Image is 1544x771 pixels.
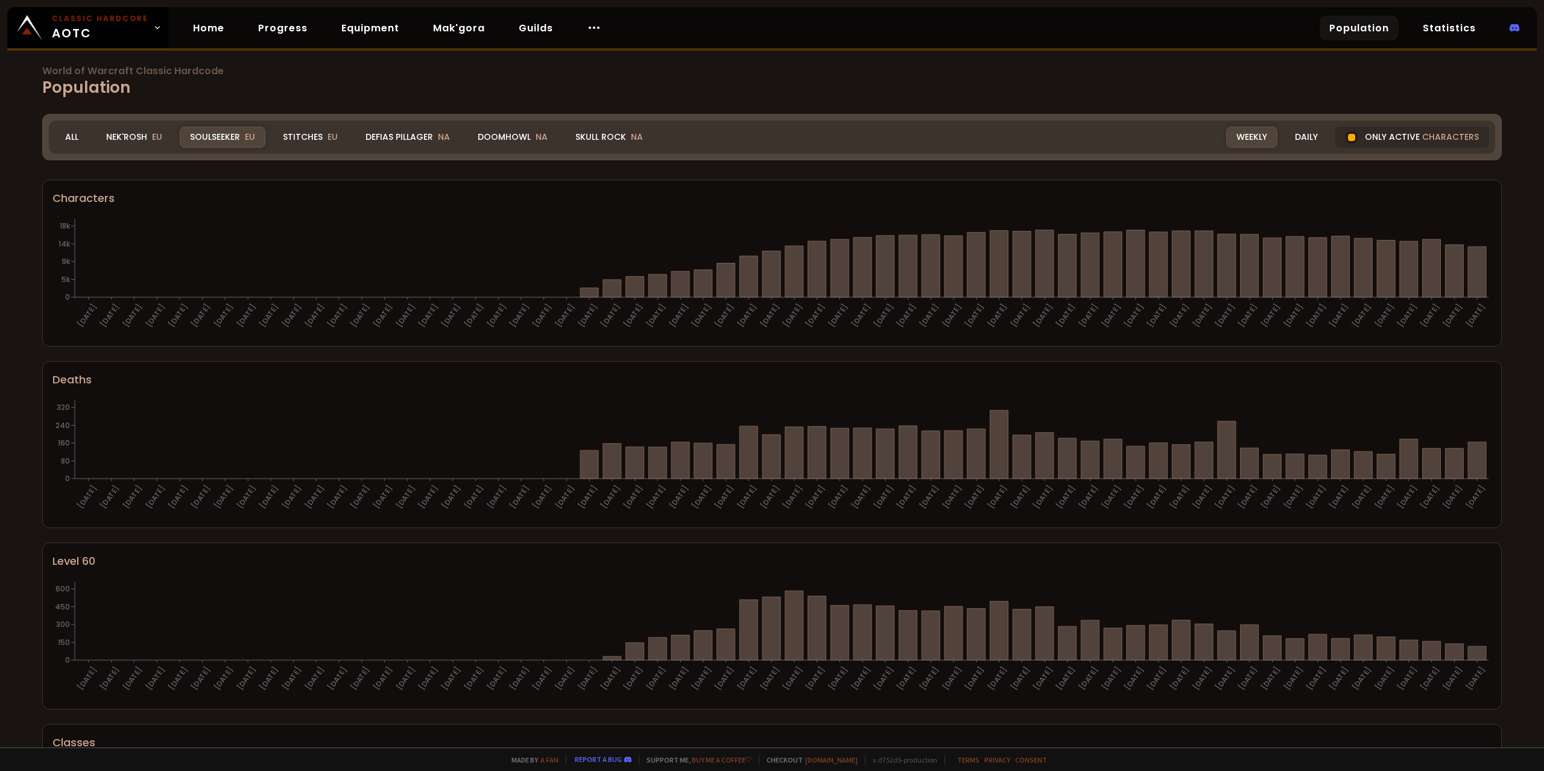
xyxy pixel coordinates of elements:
a: Progress [248,16,317,40]
text: [DATE] [1122,302,1146,329]
text: [DATE] [781,302,805,329]
text: [DATE] [1008,483,1032,511]
div: Skull Rock [565,127,653,148]
text: [DATE] [758,302,782,329]
text: [DATE] [121,483,144,511]
text: [DATE] [963,302,987,329]
text: [DATE] [1373,665,1396,692]
span: EU [245,131,255,143]
text: [DATE] [1305,302,1328,329]
text: [DATE] [1213,302,1237,329]
text: [DATE] [508,483,531,511]
text: [DATE] [1054,302,1078,329]
text: [DATE] [440,665,463,692]
text: [DATE] [485,665,508,692]
text: [DATE] [121,302,144,329]
span: NA [536,131,548,143]
text: [DATE] [781,483,805,511]
text: [DATE] [963,665,987,692]
text: [DATE] [849,665,873,692]
text: [DATE] [1168,302,1191,329]
text: [DATE] [849,483,873,511]
tspan: 14k [59,239,71,249]
text: [DATE] [121,665,144,692]
text: [DATE] [553,483,577,511]
text: [DATE] [621,483,645,511]
text: [DATE] [1327,665,1350,692]
text: [DATE] [917,665,941,692]
text: [DATE] [940,483,964,511]
text: [DATE] [667,302,691,329]
text: [DATE] [1305,665,1328,692]
span: NA [438,131,450,143]
tspan: 150 [58,637,70,647]
text: [DATE] [1259,302,1282,329]
text: [DATE] [576,302,600,329]
text: [DATE] [1145,483,1169,511]
text: [DATE] [394,483,417,511]
div: Characters [52,190,1492,206]
text: [DATE] [394,665,417,692]
text: [DATE] [1213,483,1237,511]
text: [DATE] [280,483,303,511]
text: [DATE] [508,302,531,329]
text: [DATE] [258,665,281,692]
span: AOTC [52,13,148,42]
text: [DATE] [303,483,326,511]
tspan: 0 [65,473,70,483]
text: [DATE] [1259,665,1282,692]
a: Privacy [984,755,1010,764]
text: [DATE] [644,483,668,511]
text: [DATE] [826,302,850,329]
text: [DATE] [326,665,349,692]
span: EU [327,131,338,143]
text: [DATE] [599,665,622,692]
text: [DATE] [235,665,258,692]
text: [DATE] [75,483,99,511]
text: [DATE] [1031,302,1055,329]
text: [DATE] [872,483,896,511]
a: Home [183,16,234,40]
text: [DATE] [394,302,417,329]
a: Buy me a coffee [692,755,751,764]
text: [DATE] [735,302,759,329]
tspan: 18k [60,221,71,231]
text: [DATE] [258,302,281,329]
text: [DATE] [144,483,167,511]
text: [DATE] [917,302,941,329]
text: [DATE] [1327,483,1350,511]
text: [DATE] [349,302,372,329]
text: [DATE] [1418,665,1441,692]
text: [DATE] [826,483,850,511]
text: [DATE] [189,302,212,329]
text: [DATE] [1350,483,1373,511]
tspan: 80 [61,456,70,466]
text: [DATE] [1236,302,1260,329]
text: [DATE] [963,483,987,511]
div: All [55,127,89,148]
text: [DATE] [986,483,1009,511]
text: [DATE] [349,483,372,511]
text: [DATE] [803,665,827,692]
text: [DATE] [1031,483,1055,511]
text: [DATE] [1213,665,1237,692]
text: [DATE] [1122,483,1146,511]
text: [DATE] [621,302,645,329]
text: [DATE] [98,483,121,511]
tspan: 320 [57,402,70,412]
text: [DATE] [1008,302,1032,329]
text: [DATE] [189,665,212,692]
a: [DOMAIN_NAME] [805,755,858,764]
span: Made by [504,755,558,764]
text: [DATE] [940,302,964,329]
text: [DATE] [849,302,873,329]
text: [DATE] [894,483,918,511]
text: [DATE] [326,483,349,511]
text: [DATE] [75,302,99,329]
text: [DATE] [1008,665,1032,692]
text: [DATE] [986,302,1009,329]
span: Support me, [639,755,751,764]
text: [DATE] [1236,665,1260,692]
text: [DATE] [1054,665,1078,692]
text: [DATE] [98,302,121,329]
